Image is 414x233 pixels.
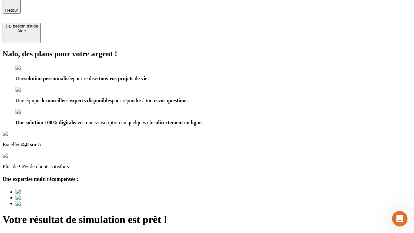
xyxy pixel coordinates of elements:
[16,201,75,206] img: Best savings advice award
[5,8,18,13] span: Retour
[3,50,411,58] h2: Nalo, des plans pour votre argent !
[3,23,41,43] button: J’ai besoin d'aideAide
[22,142,41,147] span: 4,8 sur 5
[75,120,157,125] span: avec une souscription en quelques clics
[73,76,99,81] span: pour réaliser
[16,98,45,103] span: Une équipe de
[16,189,75,195] img: Best savings advice award
[45,98,112,103] span: conseillers experts disponibles
[16,76,24,81] span: Une
[16,120,75,125] span: Une solution 100% digitale
[3,142,22,147] span: Excellent
[3,131,40,137] img: Google Review
[24,76,73,81] span: solution personnalisée
[157,120,202,125] span: directement en ligne.
[3,153,35,159] img: reviews stars
[3,164,411,170] p: Plus de 96% de clients satisfaits !
[16,87,43,93] img: checkmark
[16,195,75,201] img: Best savings advice award
[16,65,43,71] img: checkmark
[5,24,38,28] div: J’ai besoin d'aide
[3,176,411,182] h4: Une expertise multi récompensée :
[99,76,149,81] span: tous vos projets de vie.
[112,98,158,103] span: pour répondre à toutes
[392,211,408,227] iframe: Intercom live chat
[16,109,43,115] img: checkmark
[158,98,189,103] span: vos questions.
[3,214,411,226] h1: Votre résultat de simulation est prêt !
[5,28,38,33] div: Aide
